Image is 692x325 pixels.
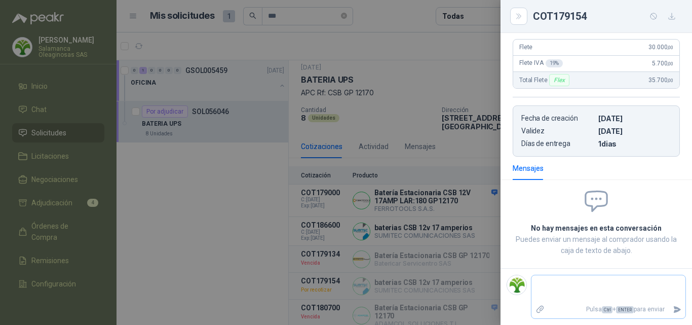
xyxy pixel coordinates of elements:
[602,306,612,313] span: Ctrl
[549,301,669,318] p: Pulsa + para enviar
[513,223,680,234] h2: No hay mensajes en esta conversación
[513,10,525,22] button: Close
[531,301,549,318] label: Adjuntar archivos
[652,60,673,67] span: 5.700
[669,301,685,318] button: Enviar
[519,74,571,86] span: Total Flete
[598,139,671,148] p: 1 dias
[667,45,673,50] span: ,00
[519,59,563,67] span: Flete IVA
[521,139,594,148] p: Días de entrega
[513,234,680,256] p: Puedes enviar un mensaje al comprador usando la caja de texto de abajo.
[667,78,673,83] span: ,00
[533,8,680,24] div: COT179154
[648,77,673,84] span: 35.700
[598,127,671,135] p: [DATE]
[667,61,673,66] span: ,00
[648,44,673,51] span: 30.000
[549,74,569,86] div: Flex
[598,114,671,123] p: [DATE]
[616,306,634,313] span: ENTER
[519,44,532,51] span: Flete
[521,114,594,123] p: Fecha de creación
[513,163,544,174] div: Mensajes
[521,127,594,135] p: Validez
[546,59,563,67] div: 19 %
[507,275,526,295] img: Company Logo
